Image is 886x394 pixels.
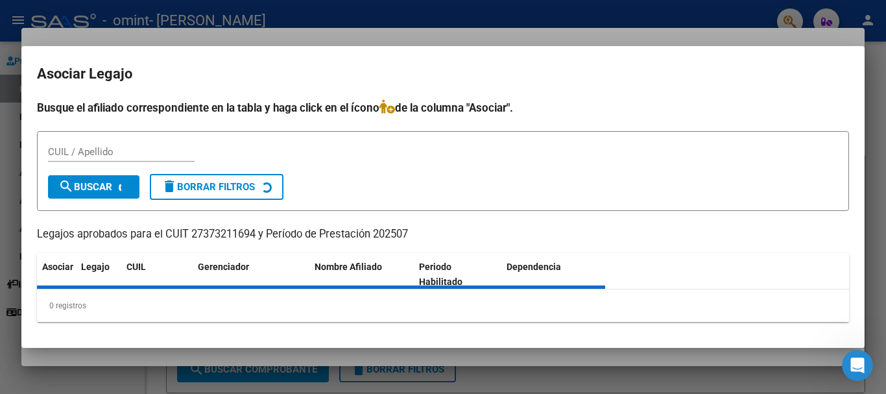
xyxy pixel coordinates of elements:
p: Legajos aprobados para el CUIT 27373211694 y Período de Prestación 202507 [37,227,849,243]
span: Gerenciador [198,262,249,272]
datatable-header-cell: Asociar [37,253,76,296]
div: 0 registros [37,289,849,322]
h2: Asociar Legajo [37,62,849,86]
span: Periodo Habilitado [419,262,462,287]
datatable-header-cell: Dependencia [501,253,606,296]
datatable-header-cell: Periodo Habilitado [414,253,501,296]
datatable-header-cell: Gerenciador [193,253,309,296]
span: Buscar [58,181,112,193]
span: Nombre Afiliado [315,262,382,272]
h4: Busque el afiliado correspondiente en la tabla y haga click en el ícono de la columna "Asociar". [37,99,849,116]
datatable-header-cell: CUIL [121,253,193,296]
datatable-header-cell: Nombre Afiliado [309,253,414,296]
button: Borrar Filtros [150,174,283,200]
span: Borrar Filtros [162,181,255,193]
mat-icon: delete [162,179,177,194]
button: Buscar [48,175,139,199]
span: CUIL [126,262,146,272]
iframe: Intercom live chat [842,350,873,381]
span: Asociar [42,262,73,272]
span: Legajo [81,262,110,272]
span: Dependencia [507,262,561,272]
mat-icon: search [58,179,74,194]
datatable-header-cell: Legajo [76,253,121,296]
